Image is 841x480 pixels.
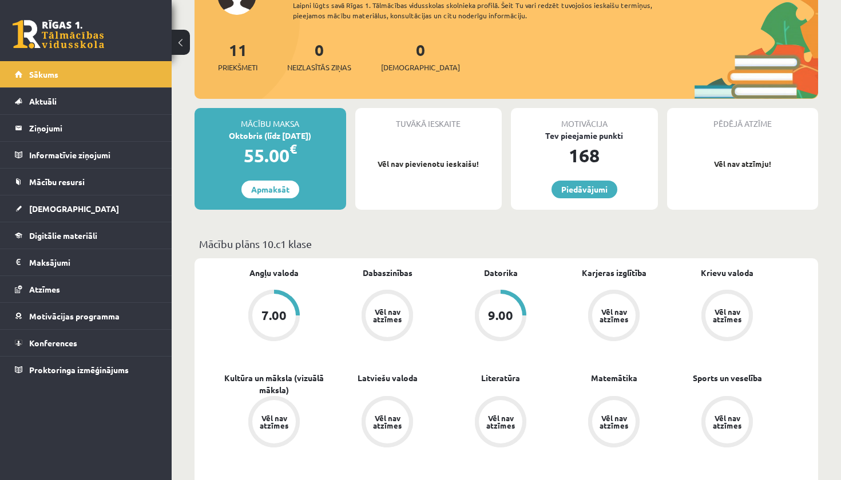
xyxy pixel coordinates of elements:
[29,177,85,187] span: Mācību resursi
[249,267,299,279] a: Angļu valoda
[15,222,157,249] a: Digitālie materiāli
[591,372,637,384] a: Matemātika
[29,203,119,214] span: [DEMOGRAPHIC_DATA]
[331,396,444,450] a: Vēl nav atzīmes
[355,108,502,130] div: Tuvākā ieskaite
[13,20,104,49] a: Rīgas 1. Tālmācības vidusskola
[331,290,444,343] a: Vēl nav atzīmes
[15,88,157,114] a: Aktuāli
[598,308,630,323] div: Vēl nav atzīmes
[511,108,658,130] div: Motivācija
[511,142,658,169] div: 168
[195,130,346,142] div: Oktobris (līdz [DATE])
[195,142,346,169] div: 55.00
[15,61,157,87] a: Sākums
[15,330,157,356] a: Konferences
[218,62,257,73] span: Priekšmeti
[15,195,157,222] a: [DEMOGRAPHIC_DATA]
[511,130,658,142] div: Tev pieejamie punkti
[29,365,129,375] span: Proktoringa izmēģinājums
[29,230,97,241] span: Digitālie materiāli
[701,267,753,279] a: Krievu valoda
[557,396,671,450] a: Vēl nav atzīmes
[15,357,157,383] a: Proktoringa izmēģinājums
[15,249,157,275] a: Maksājumi
[444,396,557,450] a: Vēl nav atzīmes
[15,115,157,141] a: Ziņojumi
[195,108,346,130] div: Mācību maksa
[287,62,351,73] span: Neizlasītās ziņas
[671,396,784,450] a: Vēl nav atzīmes
[29,284,60,294] span: Atzīmes
[711,414,743,429] div: Vēl nav atzīmes
[598,414,630,429] div: Vēl nav atzīmes
[673,158,813,170] p: Vēl nav atzīmju!
[557,290,671,343] a: Vēl nav atzīmes
[287,39,351,73] a: 0Neizlasītās ziņas
[481,372,520,384] a: Literatūra
[358,372,418,384] a: Latviešu valoda
[381,39,460,73] a: 0[DEMOGRAPHIC_DATA]
[484,267,518,279] a: Datorika
[711,308,743,323] div: Vēl nav atzīmes
[29,142,157,168] legend: Informatīvie ziņojumi
[485,414,517,429] div: Vēl nav atzīmes
[667,108,819,130] div: Pēdējā atzīme
[289,141,297,157] span: €
[199,236,814,251] p: Mācību plāns 10.c1 klase
[361,158,497,170] p: Vēl nav pievienotu ieskaišu!
[15,276,157,302] a: Atzīmes
[29,115,157,141] legend: Ziņojumi
[552,181,617,198] a: Piedāvājumi
[444,290,557,343] a: 9.00
[15,169,157,195] a: Mācību resursi
[29,96,57,106] span: Aktuāli
[488,309,513,322] div: 9.00
[371,414,403,429] div: Vēl nav atzīmes
[218,39,257,73] a: 11Priekšmeti
[261,309,287,322] div: 7.00
[217,396,331,450] a: Vēl nav atzīmes
[241,181,299,198] a: Apmaksāt
[29,69,58,79] span: Sākums
[15,142,157,168] a: Informatīvie ziņojumi
[381,62,460,73] span: [DEMOGRAPHIC_DATA]
[217,290,331,343] a: 7.00
[671,290,784,343] a: Vēl nav atzīmes
[693,372,762,384] a: Sports un veselība
[217,372,331,396] a: Kultūra un māksla (vizuālā māksla)
[29,338,77,348] span: Konferences
[29,249,157,275] legend: Maksājumi
[582,267,646,279] a: Karjeras izglītība
[258,414,290,429] div: Vēl nav atzīmes
[363,267,412,279] a: Dabaszinības
[371,308,403,323] div: Vēl nav atzīmes
[15,303,157,329] a: Motivācijas programma
[29,311,120,321] span: Motivācijas programma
